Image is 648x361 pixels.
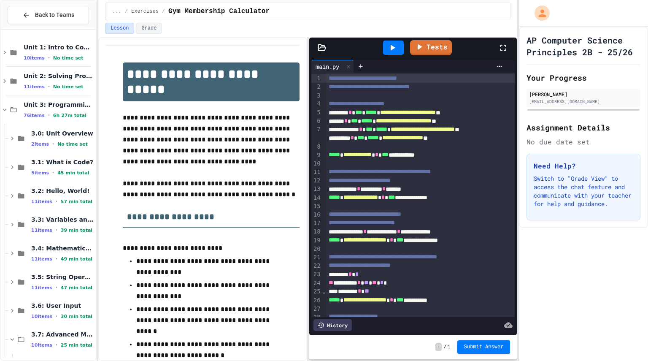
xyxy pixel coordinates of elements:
[464,344,504,350] span: Submit Answer
[56,227,57,233] span: •
[35,11,74,19] span: Back to Teams
[311,270,322,279] div: 23
[31,244,94,252] span: 3.4: Mathematical Operators
[52,141,54,147] span: •
[61,285,92,290] span: 47 min total
[56,342,57,348] span: •
[24,72,94,80] span: Unit 2: Solving Problems in Computer Science
[48,54,50,61] span: •
[529,98,638,105] div: [EMAIL_ADDRESS][DOMAIN_NAME]
[526,137,640,147] div: No due date set
[448,344,451,350] span: 1
[56,198,57,205] span: •
[534,174,633,208] p: Switch to "Grade View" to access the chat feature and communicate with your teacher for help and ...
[311,143,322,151] div: 8
[311,185,322,193] div: 13
[311,288,322,296] div: 25
[529,90,638,98] div: [PERSON_NAME]
[31,199,52,204] span: 11 items
[311,305,322,313] div: 27
[31,314,52,319] span: 10 items
[410,40,452,55] a: Tests
[168,6,270,16] span: Gym Membership Calculator
[31,256,52,262] span: 11 items
[48,112,50,119] span: •
[313,319,352,331] div: History
[31,130,94,137] span: 3.0: Unit Overview
[31,302,94,309] span: 3.6: User Input
[31,273,94,281] span: 3.5: String Operators
[61,199,92,204] span: 57 min total
[57,141,88,147] span: No time set
[131,8,159,15] span: Exercises
[24,101,94,109] span: Unit 3: Programming with Python
[31,187,94,195] span: 3.2: Hello, World!
[311,176,322,185] div: 12
[125,8,128,15] span: /
[311,92,322,100] div: 3
[31,170,49,176] span: 5 items
[311,151,322,160] div: 9
[31,141,49,147] span: 2 items
[61,228,92,233] span: 39 min total
[31,216,94,223] span: 3.3: Variables and Data Types
[136,23,162,34] button: Grade
[526,72,640,84] h2: Your Progress
[105,23,134,34] button: Lesson
[61,342,92,348] span: 25 min total
[526,34,640,58] h1: AP Computer Science Principles 2B - 25/26
[48,83,50,90] span: •
[24,84,45,90] span: 11 items
[8,6,89,24] button: Back to Teams
[311,168,322,176] div: 11
[53,84,84,90] span: No time set
[526,3,552,23] div: My Account
[435,343,442,351] span: -
[443,344,446,350] span: /
[311,160,322,168] div: 10
[31,285,52,290] span: 11 items
[311,228,322,236] div: 18
[53,113,86,118] span: 6h 27m total
[31,228,52,233] span: 11 items
[311,245,322,253] div: 20
[311,62,343,71] div: main.py
[31,158,94,166] span: 3.1: What is Code?
[31,331,94,338] span: 3.7: Advanced Math in Python
[311,117,322,125] div: 6
[56,255,57,262] span: •
[52,169,54,176] span: •
[56,284,57,291] span: •
[61,256,92,262] span: 49 min total
[162,8,165,15] span: /
[311,194,322,202] div: 14
[24,55,45,61] span: 10 items
[24,43,94,51] span: Unit 1: Intro to Computer Science
[311,83,322,91] div: 2
[322,288,326,295] span: Fold line
[311,313,322,322] div: 28
[112,8,121,15] span: ...
[311,211,322,219] div: 16
[24,113,45,118] span: 76 items
[311,236,322,245] div: 19
[311,253,322,262] div: 21
[534,161,633,171] h3: Need Help?
[457,340,510,354] button: Submit Answer
[311,100,322,108] div: 4
[311,109,322,117] div: 5
[311,60,354,73] div: main.py
[31,342,52,348] span: 10 items
[56,313,57,320] span: •
[61,314,92,319] span: 30 min total
[311,262,322,270] div: 22
[311,279,322,288] div: 24
[311,125,322,143] div: 7
[526,122,640,133] h2: Assignment Details
[57,170,89,176] span: 45 min total
[311,296,322,305] div: 26
[311,74,322,83] div: 1
[311,202,322,211] div: 15
[53,55,84,61] span: No time set
[311,219,322,228] div: 17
